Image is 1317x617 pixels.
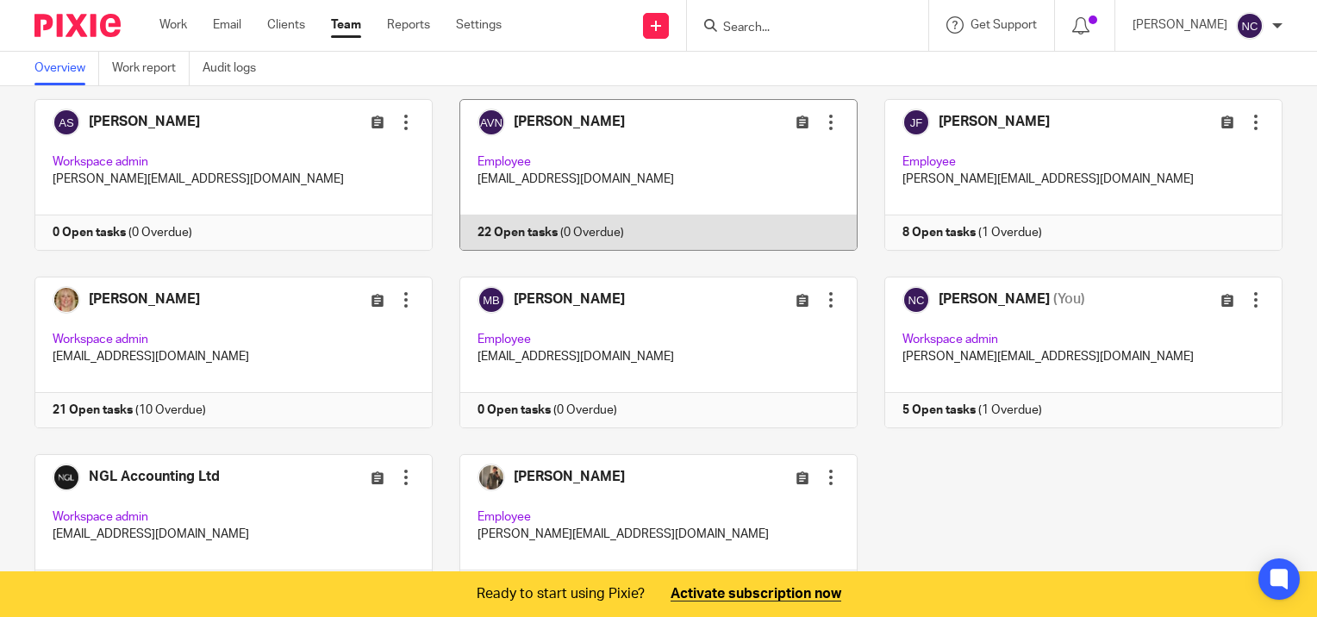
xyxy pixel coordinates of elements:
[267,16,305,34] a: Clients
[971,19,1037,31] span: Get Support
[1133,16,1227,34] p: [PERSON_NAME]
[331,16,361,34] a: Team
[203,52,269,85] a: Audit logs
[34,52,99,85] a: Overview
[34,14,121,37] img: Pixie
[213,16,241,34] a: Email
[1236,12,1264,40] img: svg%3E
[159,16,187,34] a: Work
[387,16,430,34] a: Reports
[721,21,877,36] input: Search
[456,16,502,34] a: Settings
[112,52,190,85] a: Work report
